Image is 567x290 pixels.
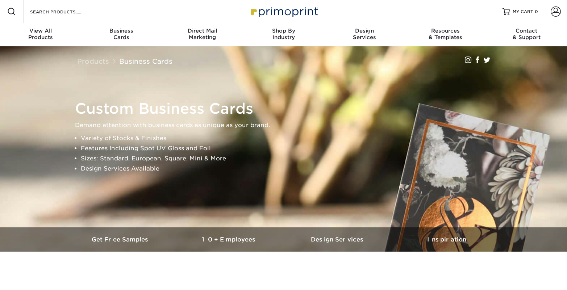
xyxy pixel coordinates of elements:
[175,227,284,252] a: 10+ Employees
[535,9,538,14] span: 0
[81,23,162,46] a: BusinessCards
[81,154,499,164] li: Sizes: Standard, European, Square, Mini & More
[119,57,172,65] a: Business Cards
[81,28,162,41] div: Cards
[29,7,100,16] input: SEARCH PRODUCTS.....
[243,23,324,46] a: Shop ByIndustry
[243,28,324,34] span: Shop By
[486,28,567,41] div: & Support
[162,28,243,41] div: Marketing
[247,4,320,19] img: Primoprint
[486,28,567,34] span: Contact
[324,28,405,34] span: Design
[162,28,243,34] span: Direct Mail
[284,227,392,252] a: Design Services
[175,236,284,243] h3: 10+ Employees
[81,28,162,34] span: Business
[392,236,501,243] h3: Inspiration
[77,57,109,65] a: Products
[392,227,501,252] a: Inspiration
[405,28,486,34] span: Resources
[405,23,486,46] a: Resources& Templates
[513,9,533,15] span: MY CART
[324,28,405,41] div: Services
[66,227,175,252] a: Get Free Samples
[324,23,405,46] a: DesignServices
[405,28,486,41] div: & Templates
[81,143,499,154] li: Features Including Spot UV Gloss and Foil
[66,236,175,243] h3: Get Free Samples
[243,28,324,41] div: Industry
[81,164,499,174] li: Design Services Available
[162,23,243,46] a: Direct MailMarketing
[75,120,499,130] p: Demand attention with business cards as unique as your brand.
[284,236,392,243] h3: Design Services
[75,100,499,117] h1: Custom Business Cards
[486,23,567,46] a: Contact& Support
[81,133,499,143] li: Variety of Stocks & Finishes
